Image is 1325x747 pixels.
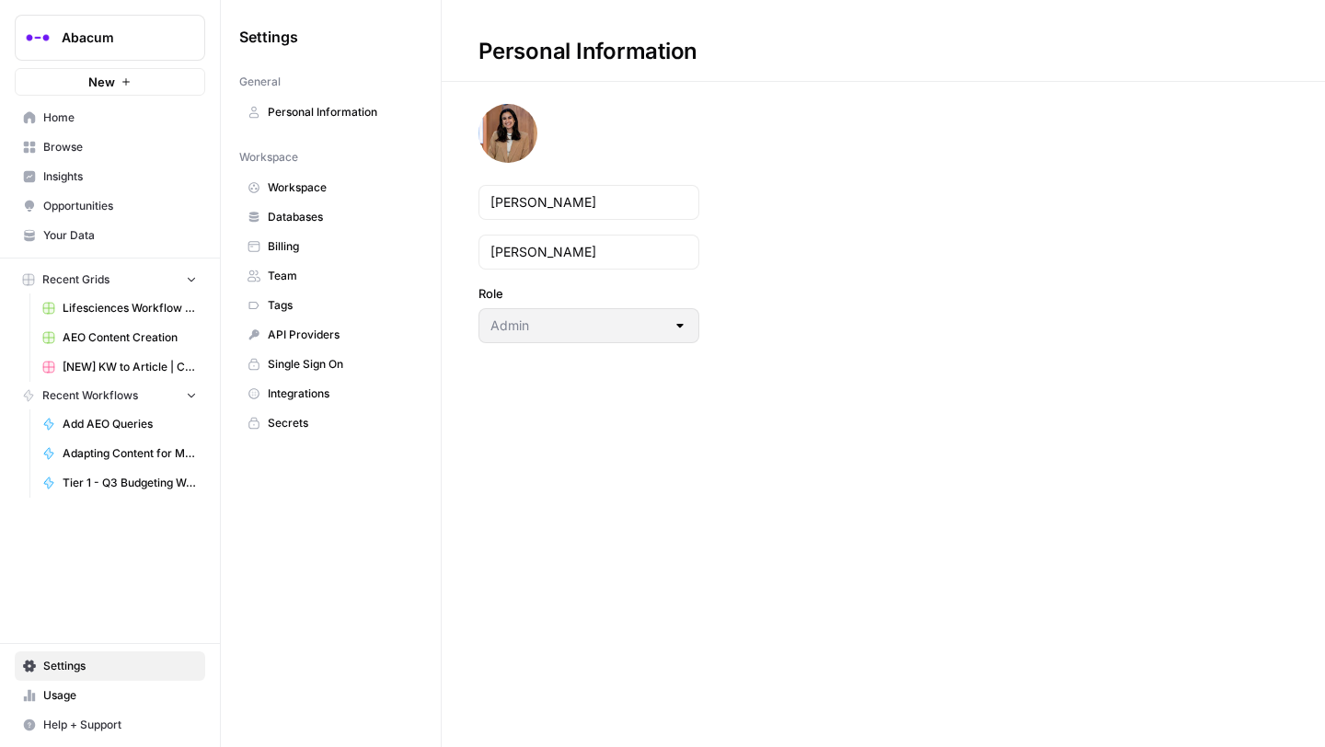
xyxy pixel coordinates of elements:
[63,416,197,432] span: Add AEO Queries
[268,327,414,343] span: API Providers
[268,385,414,402] span: Integrations
[34,439,205,468] a: Adapting Content for Microdemos Pages
[268,238,414,255] span: Billing
[239,202,422,232] a: Databases
[15,651,205,681] a: Settings
[239,291,422,320] a: Tags
[42,271,109,288] span: Recent Grids
[34,352,205,382] a: [NEW] KW to Article | Cohort Grid
[42,387,138,404] span: Recent Workflows
[268,104,414,121] span: Personal Information
[15,191,205,221] a: Opportunities
[15,266,205,293] button: Recent Grids
[43,139,197,155] span: Browse
[268,356,414,373] span: Single Sign On
[43,687,197,704] span: Usage
[63,359,197,375] span: [NEW] KW to Article | Cohort Grid
[239,26,298,48] span: Settings
[239,74,281,90] span: General
[34,293,205,323] a: Lifesciences Workflow ([DATE]) Grid
[478,284,699,303] label: Role
[239,232,422,261] a: Billing
[63,300,197,316] span: Lifesciences Workflow ([DATE]) Grid
[34,409,205,439] a: Add AEO Queries
[63,329,197,346] span: AEO Content Creation
[268,297,414,314] span: Tags
[21,21,54,54] img: Abacum Logo
[239,379,422,408] a: Integrations
[442,37,734,66] div: Personal Information
[34,468,205,498] a: Tier 1 - Q3 Budgeting Workflows
[15,68,205,96] button: New
[43,109,197,126] span: Home
[43,168,197,185] span: Insights
[239,98,422,127] a: Personal Information
[239,173,422,202] a: Workspace
[268,179,414,196] span: Workspace
[268,268,414,284] span: Team
[268,209,414,225] span: Databases
[268,415,414,431] span: Secrets
[63,475,197,491] span: Tier 1 - Q3 Budgeting Workflows
[15,221,205,250] a: Your Data
[43,658,197,674] span: Settings
[15,132,205,162] a: Browse
[15,162,205,191] a: Insights
[34,323,205,352] a: AEO Content Creation
[43,717,197,733] span: Help + Support
[239,350,422,379] a: Single Sign On
[478,104,537,163] img: avatar
[15,103,205,132] a: Home
[63,445,197,462] span: Adapting Content for Microdemos Pages
[15,382,205,409] button: Recent Workflows
[15,710,205,740] button: Help + Support
[88,73,115,91] span: New
[239,149,298,166] span: Workspace
[239,261,422,291] a: Team
[239,320,422,350] a: API Providers
[15,15,205,61] button: Workspace: Abacum
[43,198,197,214] span: Opportunities
[62,29,173,47] span: Abacum
[15,681,205,710] a: Usage
[239,408,422,438] a: Secrets
[43,227,197,244] span: Your Data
